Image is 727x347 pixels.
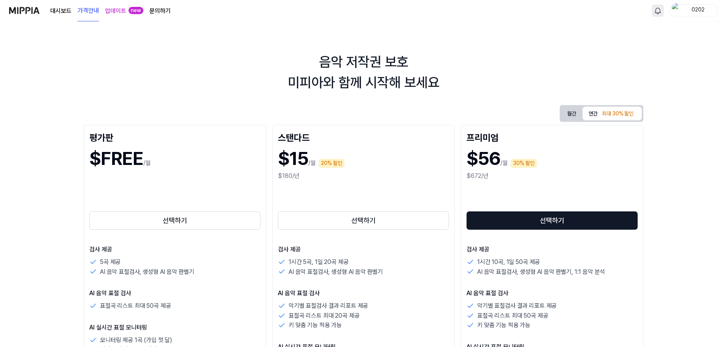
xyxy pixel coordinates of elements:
[100,335,172,345] p: 모니터링 제공 1곡 (가입 첫 달)
[100,301,171,311] p: 표절곡 리스트 최대 50곡 제공
[600,109,636,118] div: 최대 30% 할인
[89,146,143,171] h1: $FREE
[129,7,143,14] div: new
[89,289,260,298] p: AI 음악 표절 검사
[278,289,449,298] p: AI 음악 표절 검사
[500,158,508,168] p: /월
[289,267,383,277] p: AI 음악 표절검사, 생성형 AI 음악 판별기
[511,159,537,168] div: 30% 할인
[477,257,540,267] p: 1시간 10곡, 1일 50곡 제공
[467,146,500,171] h1: $56
[89,210,260,231] a: 선택하기
[467,245,638,254] p: 검사 제공
[467,210,638,231] a: 선택하기
[477,267,605,277] p: AI 음악 표절검사, 생성형 AI 음악 판별기, 1:1 음악 분석
[467,211,638,230] button: 선택하기
[278,210,449,231] a: 선택하기
[100,257,121,267] p: 5곡 제공
[278,131,449,143] div: 스탠다드
[467,131,638,143] div: 프리미엄
[683,6,713,14] div: 0202
[89,245,260,254] p: 검사 제공
[308,158,316,168] p: /월
[669,4,718,17] button: profile0202
[319,159,344,168] div: 20% 할인
[278,146,308,171] h1: $15
[89,131,260,143] div: 평가판
[467,289,638,298] p: AI 음악 표절 검사
[143,158,151,168] p: /월
[78,0,99,21] a: 가격안내
[477,311,548,321] p: 표절곡 리스트 최대 50곡 제공
[561,108,583,120] button: 월간
[278,245,449,254] p: 검사 제공
[653,6,662,15] img: 알림
[289,320,342,330] p: 키 맞춤 기능 적용 가능
[477,320,530,330] p: 키 맞춤 기능 적용 가능
[278,211,449,230] button: 선택하기
[467,171,638,181] div: $672/년
[149,6,171,16] a: 문의하기
[278,171,449,181] div: $180/년
[477,301,557,311] p: 악기별 표절검사 결과 리포트 제공
[89,211,260,230] button: 선택하기
[289,311,359,321] p: 표절곡 리스트 최대 20곡 제공
[100,267,194,277] p: AI 음악 표절검사, 생성형 AI 음악 판별기
[289,257,348,267] p: 1시간 5곡, 1일 20곡 제공
[289,301,368,311] p: 악기별 표절검사 결과 리포트 제공
[583,107,642,120] button: 연간
[105,6,126,16] a: 업데이트
[89,323,260,332] p: AI 실시간 표절 모니터링
[50,6,71,16] a: 대시보드
[672,3,681,18] img: profile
